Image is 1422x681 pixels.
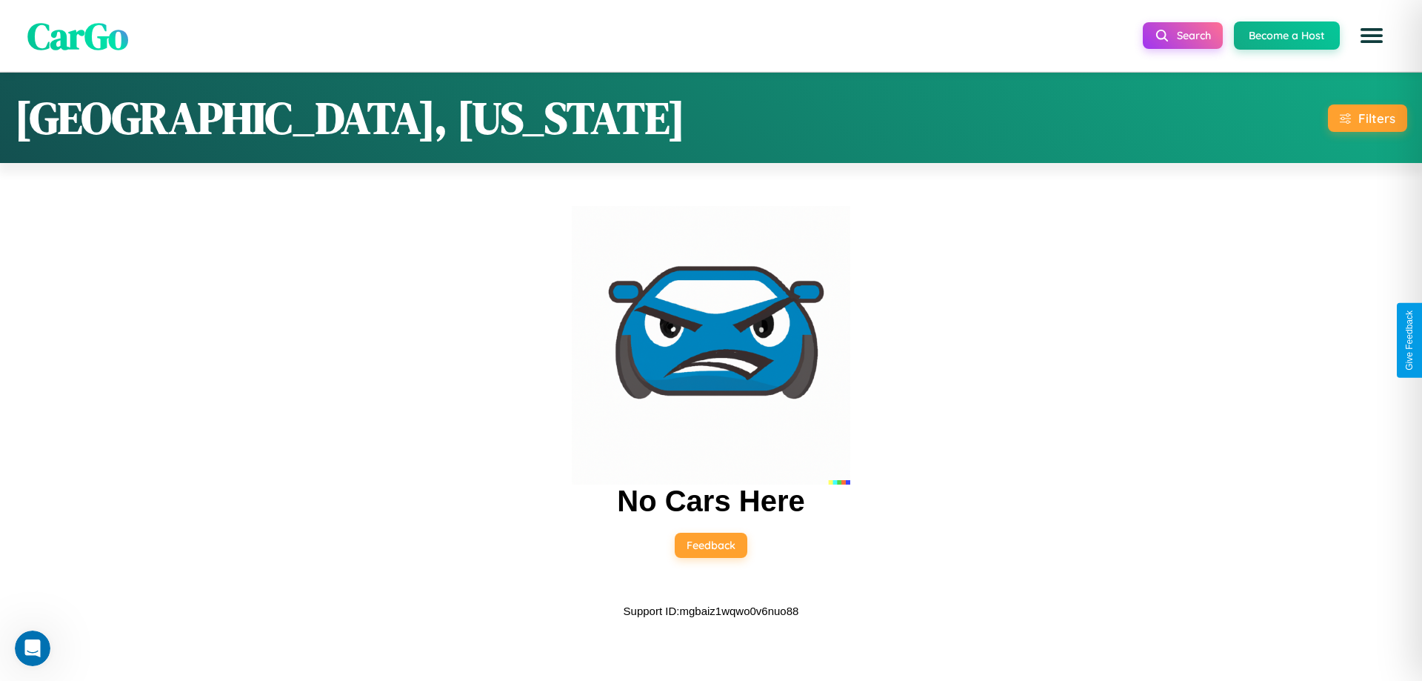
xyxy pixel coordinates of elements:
p: Support ID: mgbaiz1wqwo0v6nuo88 [624,601,799,621]
button: Search [1143,22,1223,49]
button: Filters [1328,104,1407,132]
div: Give Feedback [1404,310,1415,371]
span: CarGo [27,10,128,61]
h1: [GEOGRAPHIC_DATA], [US_STATE] [15,87,685,148]
span: Search [1177,29,1211,42]
button: Become a Host [1234,21,1340,50]
iframe: Intercom live chat [15,631,50,666]
button: Open menu [1351,15,1392,56]
div: Filters [1358,110,1395,126]
img: car [572,206,850,485]
button: Feedback [675,533,747,558]
h2: No Cars Here [617,485,804,518]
